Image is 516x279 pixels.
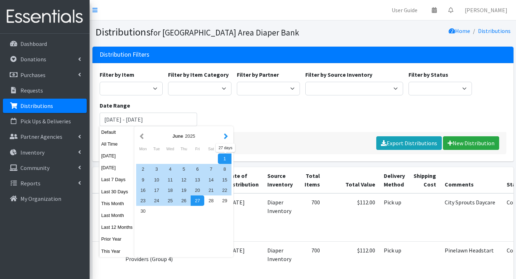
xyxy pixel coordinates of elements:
[168,70,229,79] label: Filter by Item Category
[3,176,87,190] a: Reports
[163,164,177,174] div: 4
[204,195,218,206] div: 28
[3,129,87,144] a: Partner Agencies
[191,175,204,185] div: 13
[172,133,183,139] strong: June
[218,195,231,206] div: 29
[218,175,231,185] div: 15
[100,151,135,161] button: [DATE]
[263,167,297,193] th: Source Inventory
[136,164,150,174] div: 2
[150,164,163,174] div: 3
[20,195,61,202] p: My Organization
[204,185,218,195] div: 21
[177,175,191,185] div: 12
[100,162,135,173] button: [DATE]
[136,206,150,216] div: 30
[177,185,191,195] div: 19
[376,136,442,150] a: Export Distributions
[20,180,40,187] p: Reports
[3,52,87,66] a: Donations
[379,167,409,193] th: Delivery Method
[150,27,299,38] small: for [GEOGRAPHIC_DATA] Area Diaper Bank
[100,186,135,197] button: Last 30 Days
[3,83,87,98] a: Requests
[297,167,324,193] th: Total Items
[100,113,197,126] input: January 1, 2011 - December 31, 2011
[324,167,379,193] th: Total Value
[223,193,263,242] td: [DATE]
[449,27,470,34] a: Home
[218,185,231,195] div: 22
[204,164,218,174] div: 7
[191,164,204,174] div: 6
[237,70,279,79] label: Filter by Partner
[100,70,134,79] label: Filter by Item
[191,144,204,153] div: Friday
[386,3,423,17] a: User Guide
[136,175,150,185] div: 9
[440,193,502,242] td: City Sprouts Daycare
[20,102,53,109] p: Distributions
[177,195,191,206] div: 26
[20,87,43,94] p: Requests
[20,71,46,79] p: Purchases
[100,234,135,244] button: Prior Year
[100,246,135,256] button: This Year
[100,210,135,221] button: Last Month
[3,68,87,82] a: Purchases
[218,164,231,174] div: 8
[3,99,87,113] a: Distributions
[100,198,135,209] button: This Month
[100,222,135,232] button: Last 12 Months
[20,40,47,47] p: Dashboard
[3,145,87,160] a: Inventory
[92,193,121,242] td: 97091
[100,139,135,149] button: All Time
[218,144,231,153] div: Sunday
[100,127,135,137] button: Default
[150,185,163,195] div: 17
[136,195,150,206] div: 23
[100,174,135,185] button: Last 7 Days
[223,167,263,193] th: Date of Distribution
[305,70,372,79] label: Filter by Source Inventory
[20,56,46,63] p: Donations
[443,136,499,150] a: New Distribution
[379,193,409,242] td: Pick up
[177,144,191,153] div: Thursday
[204,175,218,185] div: 14
[204,144,218,153] div: Saturday
[20,149,44,156] p: Inventory
[136,144,150,153] div: Monday
[20,164,49,171] p: Community
[3,161,87,175] a: Community
[136,185,150,195] div: 16
[163,144,177,153] div: Wednesday
[218,153,231,164] div: 1
[3,114,87,128] a: Pick Ups & Deliveries
[3,191,87,206] a: My Organization
[163,185,177,195] div: 18
[163,175,177,185] div: 11
[191,185,204,195] div: 20
[150,175,163,185] div: 10
[459,3,513,17] a: [PERSON_NAME]
[440,167,502,193] th: Comments
[297,193,324,242] td: 700
[478,27,511,34] a: Distributions
[20,133,62,140] p: Partner Agencies
[100,101,130,110] label: Date Range
[3,37,87,51] a: Dashboard
[150,144,163,153] div: Tuesday
[3,5,87,29] img: HumanEssentials
[408,70,448,79] label: Filter by Status
[185,133,195,139] span: 2025
[100,51,149,58] h3: Distribution Filters
[191,195,204,206] div: 27
[263,193,297,242] td: Diaper Inventory
[92,167,121,193] th: ID
[324,193,379,242] td: $112.00
[95,26,300,38] h1: Distributions
[20,118,71,125] p: Pick Ups & Deliveries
